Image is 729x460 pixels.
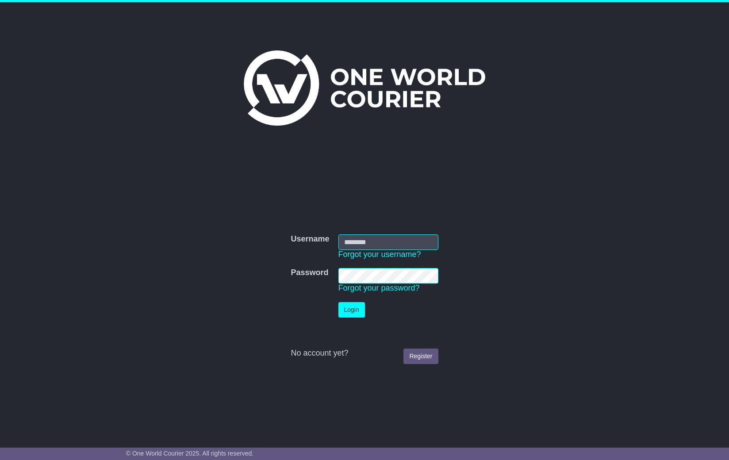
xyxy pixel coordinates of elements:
[338,302,365,318] button: Login
[338,284,420,292] a: Forgot your password?
[126,450,254,457] span: © One World Courier 2025. All rights reserved.
[291,234,329,244] label: Username
[244,50,485,126] img: One World
[403,349,438,364] a: Register
[291,349,438,358] div: No account yet?
[338,250,421,259] a: Forgot your username?
[291,268,328,278] label: Password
